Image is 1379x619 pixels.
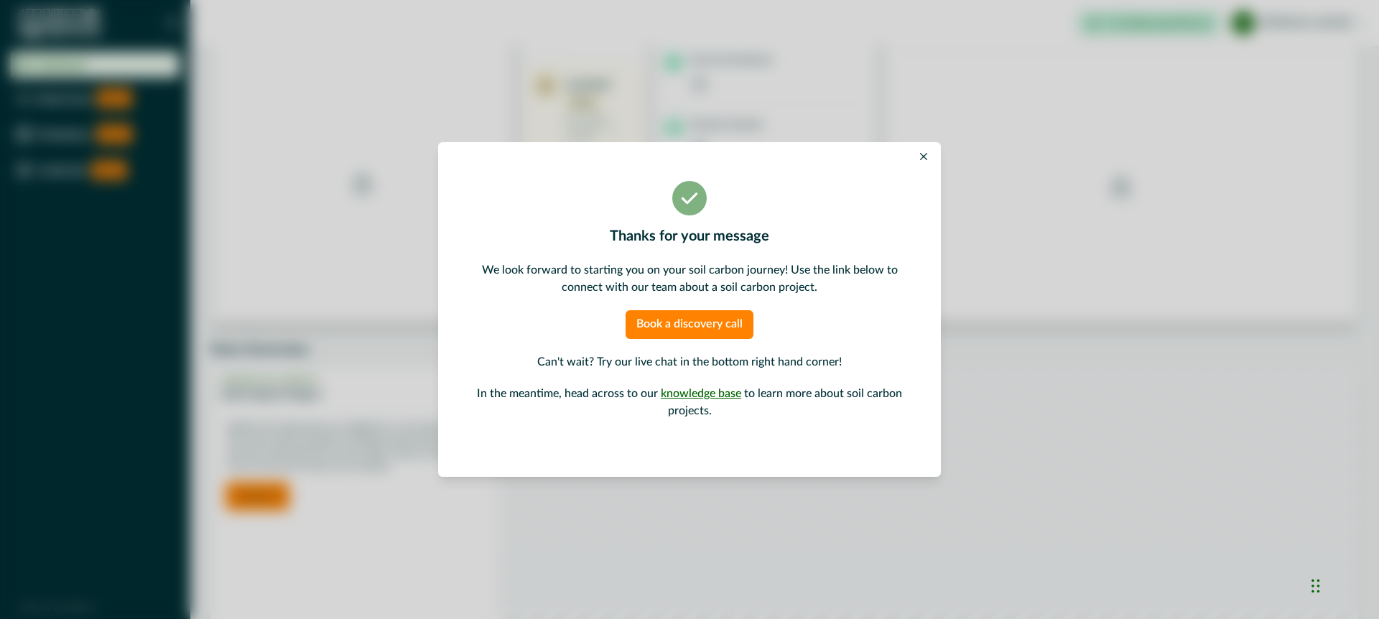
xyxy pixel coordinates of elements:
button: Book a discovery call [626,310,753,339]
div: Drag [1311,564,1320,608]
p: Can't wait? Try our live chat in the bottom right hand corner! [470,353,909,371]
p: Thanks for your message [470,225,909,247]
p: In the meantime, head across to our to learn more about soil carbon projects. [470,385,909,419]
a: knowledge base [661,388,741,399]
button: Close [915,148,932,165]
iframe: Chat Widget [1307,550,1379,619]
p: We look forward to starting you on your soil carbon journey! Use the link below to connect with o... [470,261,909,296]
